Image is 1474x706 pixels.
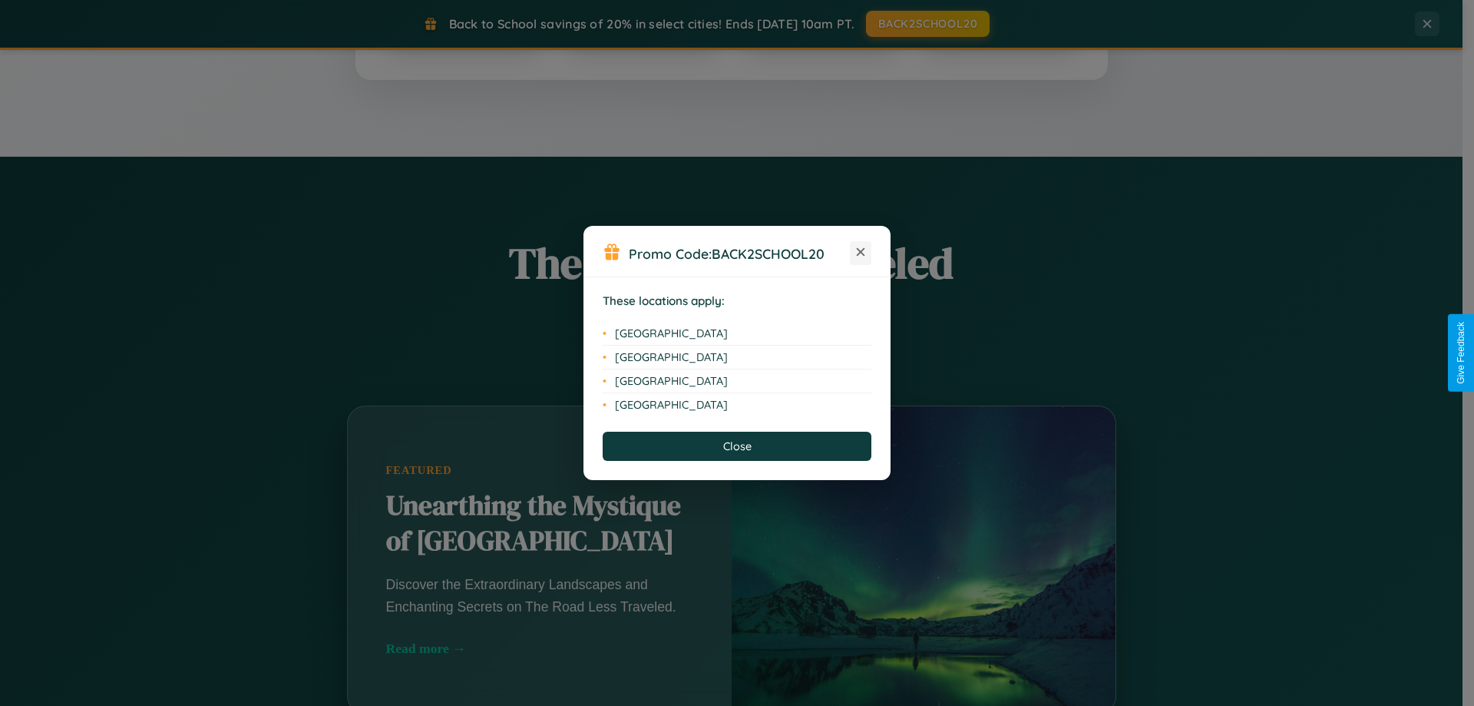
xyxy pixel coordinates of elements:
button: Close [603,432,871,461]
div: Give Feedback [1456,322,1466,384]
li: [GEOGRAPHIC_DATA] [603,393,871,416]
b: BACK2SCHOOL20 [712,245,825,262]
h3: Promo Code: [629,245,850,262]
li: [GEOGRAPHIC_DATA] [603,322,871,346]
strong: These locations apply: [603,293,725,308]
li: [GEOGRAPHIC_DATA] [603,346,871,370]
li: [GEOGRAPHIC_DATA] [603,370,871,393]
